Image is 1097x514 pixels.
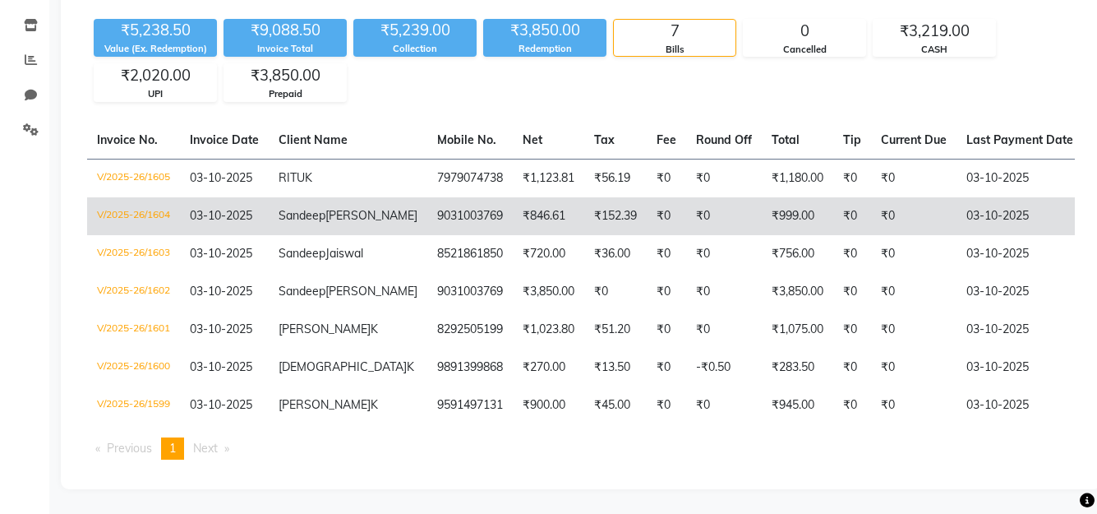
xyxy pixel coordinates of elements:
span: 03-10-2025 [190,359,252,374]
td: ₹720.00 [513,235,584,273]
td: ₹270.00 [513,349,584,387]
div: UPI [94,87,216,101]
span: K [305,170,312,185]
td: ₹1,075.00 [762,311,833,349]
td: ₹0 [833,159,871,197]
td: ₹3,850.00 [513,273,584,311]
td: 9031003769 [427,273,513,311]
span: Invoice Date [190,132,259,147]
span: [PERSON_NAME] [279,322,371,336]
td: 03-10-2025 [956,311,1083,349]
td: ₹846.61 [513,197,584,235]
span: Mobile No. [437,132,496,147]
td: ₹0 [871,349,956,387]
span: Invoice No. [97,132,158,147]
span: [DEMOGRAPHIC_DATA] [279,359,407,374]
td: ₹0 [833,311,871,349]
span: Current Due [881,132,947,147]
td: ₹0 [647,349,686,387]
td: ₹152.39 [584,197,647,235]
td: ₹0 [647,311,686,349]
div: Cancelled [744,43,865,57]
td: ₹0 [871,273,956,311]
div: Redemption [483,42,606,56]
td: 9031003769 [427,197,513,235]
td: ₹0 [833,387,871,424]
div: ₹3,850.00 [483,19,606,42]
span: 03-10-2025 [190,170,252,185]
td: ₹0 [584,273,647,311]
td: ₹1,180.00 [762,159,833,197]
td: V/2025-26/1605 [87,159,180,197]
span: 03-10-2025 [190,246,252,261]
td: 8292505199 [427,311,513,349]
div: ₹3,850.00 [224,64,346,87]
td: ₹756.00 [762,235,833,273]
td: V/2025-26/1599 [87,387,180,424]
td: ₹0 [647,159,686,197]
span: Sandeep [279,208,325,223]
span: Round Off [696,132,752,147]
td: ₹0 [871,387,956,424]
span: Jaiswal [325,246,363,261]
div: ₹5,239.00 [353,19,477,42]
td: 03-10-2025 [956,349,1083,387]
div: Collection [353,42,477,56]
td: ₹0 [686,197,762,235]
td: ₹0 [833,273,871,311]
span: K [371,397,378,412]
td: 03-10-2025 [956,273,1083,311]
span: Tip [843,132,861,147]
td: ₹283.50 [762,349,833,387]
td: 8521861850 [427,235,513,273]
span: 03-10-2025 [190,397,252,412]
span: [PERSON_NAME] [325,208,417,223]
span: 03-10-2025 [190,322,252,336]
div: ₹5,238.50 [94,19,217,42]
div: CASH [873,43,995,57]
span: Sandeep [279,284,325,299]
td: ₹0 [871,235,956,273]
span: K [371,322,378,336]
td: V/2025-26/1601 [87,311,180,349]
span: Previous [107,441,152,456]
span: Client Name [279,132,348,147]
td: ₹36.00 [584,235,647,273]
td: ₹51.20 [584,311,647,349]
td: V/2025-26/1602 [87,273,180,311]
span: Tax [594,132,615,147]
td: ₹13.50 [584,349,647,387]
nav: Pagination [87,438,1075,460]
td: -₹0.50 [686,349,762,387]
div: ₹9,088.50 [224,19,347,42]
td: ₹0 [686,273,762,311]
div: ₹2,020.00 [94,64,216,87]
div: Bills [614,43,735,57]
td: ₹0 [686,387,762,424]
td: V/2025-26/1600 [87,349,180,387]
td: 03-10-2025 [956,159,1083,197]
td: ₹0 [647,273,686,311]
td: ₹0 [871,197,956,235]
td: ₹0 [833,235,871,273]
span: [PERSON_NAME] [279,397,371,412]
div: 7 [614,20,735,43]
td: ₹0 [686,311,762,349]
td: ₹0 [833,349,871,387]
td: ₹1,023.80 [513,311,584,349]
span: [PERSON_NAME] [325,284,417,299]
div: 0 [744,20,865,43]
td: ₹45.00 [584,387,647,424]
td: ₹0 [647,387,686,424]
td: ₹1,123.81 [513,159,584,197]
td: 7979074738 [427,159,513,197]
td: ₹3,850.00 [762,273,833,311]
td: ₹0 [647,197,686,235]
span: 03-10-2025 [190,208,252,223]
td: ₹0 [871,311,956,349]
td: ₹0 [686,235,762,273]
td: 03-10-2025 [956,197,1083,235]
td: ₹56.19 [584,159,647,197]
td: ₹0 [833,197,871,235]
span: K [407,359,414,374]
